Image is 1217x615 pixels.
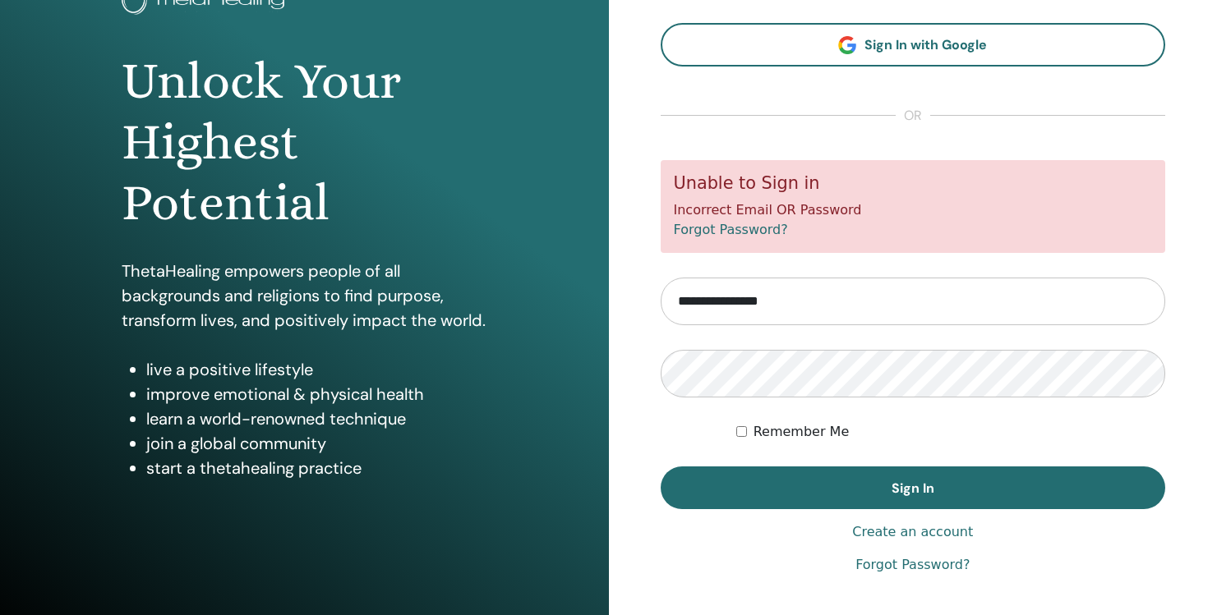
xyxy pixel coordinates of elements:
div: Keep me authenticated indefinitely or until I manually logout [736,422,1165,442]
a: Forgot Password? [855,555,970,575]
h5: Unable to Sign in [674,173,1153,194]
li: improve emotional & physical health [146,382,486,406]
a: Create an account [852,522,973,542]
h1: Unlock Your Highest Potential [122,51,486,234]
span: Sign In [892,480,934,497]
li: start a thetahealing practice [146,456,486,480]
span: Sign In with Google [864,36,987,53]
a: Forgot Password? [674,222,788,237]
a: Sign In with Google [661,23,1166,67]
button: Sign In [661,466,1166,509]
label: Remember Me [754,422,850,442]
li: live a positive lifestyle [146,357,486,382]
div: Incorrect Email OR Password [661,160,1166,253]
span: or [896,106,930,126]
p: ThetaHealing empowers people of all backgrounds and religions to find purpose, transform lives, a... [122,259,486,333]
li: learn a world-renowned technique [146,406,486,431]
li: join a global community [146,431,486,456]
